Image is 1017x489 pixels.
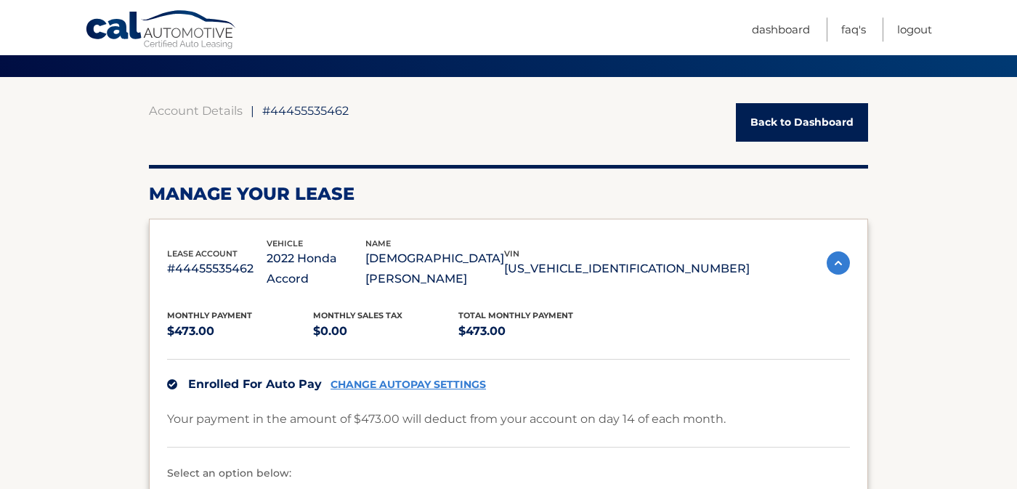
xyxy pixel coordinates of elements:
[841,17,866,41] a: FAQ's
[167,248,238,259] span: lease account
[85,9,238,52] a: Cal Automotive
[365,238,391,248] span: name
[752,17,810,41] a: Dashboard
[149,103,243,118] a: Account Details
[167,379,177,389] img: check.svg
[827,251,850,275] img: accordion-active.svg
[897,17,932,41] a: Logout
[458,310,573,320] span: Total Monthly Payment
[149,183,868,205] h2: Manage Your Lease
[458,321,604,342] p: $473.00
[267,238,303,248] span: vehicle
[267,248,366,289] p: 2022 Honda Accord
[251,103,254,118] span: |
[736,103,868,142] a: Back to Dashboard
[188,377,322,391] span: Enrolled For Auto Pay
[313,310,402,320] span: Monthly sales Tax
[167,409,726,429] p: Your payment in the amount of $473.00 will deduct from your account on day 14 of each month.
[313,321,459,342] p: $0.00
[167,321,313,342] p: $473.00
[365,248,504,289] p: [DEMOGRAPHIC_DATA][PERSON_NAME]
[331,379,486,391] a: CHANGE AUTOPAY SETTINGS
[262,103,349,118] span: #44455535462
[167,310,252,320] span: Monthly Payment
[167,465,850,482] p: Select an option below:
[504,248,519,259] span: vin
[504,259,750,279] p: [US_VEHICLE_IDENTIFICATION_NUMBER]
[167,259,267,279] p: #44455535462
